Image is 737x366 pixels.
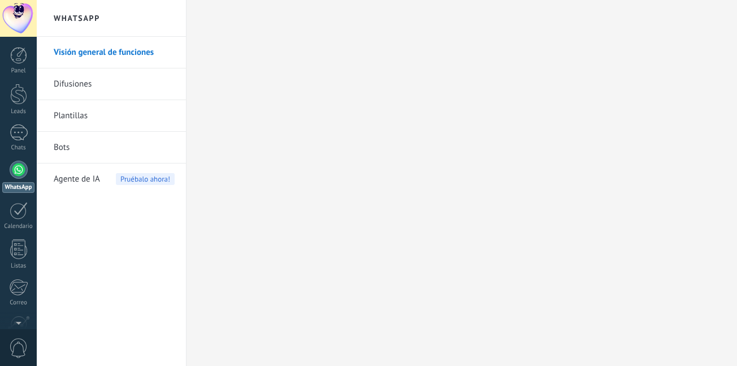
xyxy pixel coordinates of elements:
[37,132,186,163] li: Bots
[54,132,175,163] a: Bots
[37,68,186,100] li: Difusiones
[54,37,175,68] a: Visión general de funciones
[2,299,35,307] div: Correo
[54,68,175,100] a: Difusiones
[2,223,35,230] div: Calendario
[2,182,34,193] div: WhatsApp
[37,100,186,132] li: Plantillas
[37,37,186,68] li: Visión general de funciones
[2,67,35,75] div: Panel
[2,144,35,152] div: Chats
[37,163,186,195] li: Agente de IA
[2,108,35,115] div: Leads
[54,100,175,132] a: Plantillas
[2,262,35,270] div: Listas
[54,163,175,195] a: Agente de IAPruébalo ahora!
[54,163,100,195] span: Agente de IA
[116,173,175,185] span: Pruébalo ahora!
